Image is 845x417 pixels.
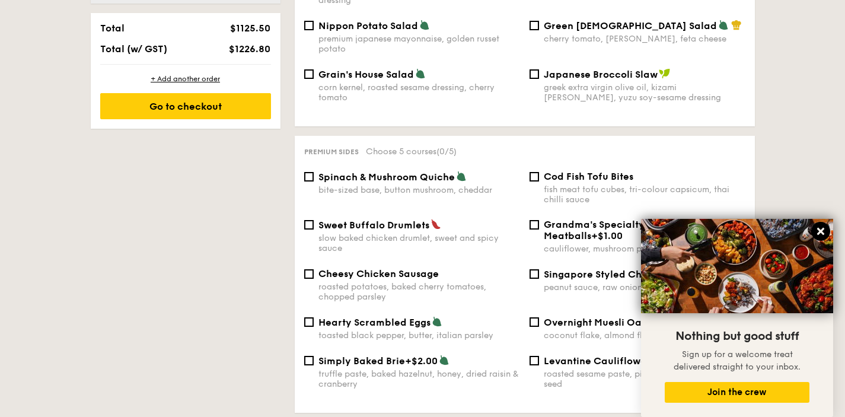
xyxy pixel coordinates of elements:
img: icon-vegetarian.fe4039eb.svg [456,171,467,182]
input: Singapore Styled Chicken Sataypeanut sauce, raw onions, cucumber [530,269,539,279]
span: Sign up for a welcome treat delivered straight to your inbox. [674,349,801,372]
span: Choose 5 courses [366,147,457,157]
span: Nippon Potato Salad [318,20,418,31]
span: Green [DEMOGRAPHIC_DATA] Salad [544,20,717,31]
input: Green [DEMOGRAPHIC_DATA] Saladcherry tomato, [PERSON_NAME], feta cheese [530,21,539,30]
img: icon-vegetarian.fe4039eb.svg [439,355,449,365]
span: Grandma's Specialty Chicken Meatballs [544,219,687,241]
span: Total [100,23,125,34]
div: cherry tomato, [PERSON_NAME], feta cheese [544,34,745,44]
span: +$1.00 [591,230,623,241]
div: peanut sauce, raw onions, cucumber [544,282,745,292]
div: + Add another order [100,74,271,84]
span: (0/5) [436,147,457,157]
span: Cod Fish Tofu Bites [544,171,633,182]
span: Singapore Styled Chicken Satay [544,269,698,280]
input: Levantine Cauliflower and Hummusroasted sesame paste, pink peppercorn, fennel seed [530,356,539,365]
span: Levantine Cauliflower and Hummus [544,355,715,367]
div: roasted potatoes, baked cherry tomatoes, chopped parsley [318,282,520,302]
div: coconut flake, almond flake, dried osmanthus [544,330,745,340]
span: Overnight Muesli Oats [544,317,649,328]
button: Close [811,222,830,241]
div: roasted sesame paste, pink peppercorn, fennel seed [544,369,745,389]
span: Premium sides [304,148,359,156]
span: Sweet Buffalo Drumlets [318,219,429,231]
div: bite-sized base, button mushroom, cheddar [318,185,520,195]
div: slow baked chicken drumlet, sweet and spicy sauce [318,233,520,253]
span: $1226.80 [229,43,270,55]
div: truffle paste, baked hazelnut, honey, dried raisin & cranberry [318,369,520,389]
img: icon-vegan.f8ff3823.svg [659,68,671,79]
input: Cod Fish Tofu Bitesfish meat tofu cubes, tri-colour capsicum, thai chilli sauce [530,172,539,182]
span: Cheesy Chicken Sausage [318,268,439,279]
input: Overnight Muesli Oatscoconut flake, almond flake, dried osmanthus [530,317,539,327]
button: Join the crew [665,382,809,403]
span: $1125.50 [230,23,270,34]
input: Simply Baked Brie+$2.00truffle paste, baked hazelnut, honey, dried raisin & cranberry [304,356,314,365]
input: Nippon Potato Saladpremium japanese mayonnaise, golden russet potato [304,21,314,30]
div: premium japanese mayonnaise, golden russet potato [318,34,520,54]
input: Japanese Broccoli Slawgreek extra virgin olive oil, kizami [PERSON_NAME], yuzu soy-sesame dressing [530,69,539,79]
span: Nothing but good stuff [675,329,799,343]
img: icon-vegetarian.fe4039eb.svg [432,316,442,327]
span: +$2.00 [405,355,438,367]
span: Grain's House Salad [318,69,414,80]
span: Total (w/ GST) [100,43,167,55]
input: Sweet Buffalo Drumletsslow baked chicken drumlet, sweet and spicy sauce [304,220,314,230]
img: icon-spicy.37a8142b.svg [431,219,441,230]
span: Simply Baked Brie [318,355,405,367]
img: icon-vegetarian.fe4039eb.svg [718,20,729,30]
input: Hearty Scrambled Eggstoasted black pepper, butter, italian parsley [304,317,314,327]
div: toasted black pepper, butter, italian parsley [318,330,520,340]
div: cauliflower, mushroom pink sauce [544,244,745,254]
img: icon-chef-hat.a58ddaea.svg [731,20,742,30]
div: Go to checkout [100,93,271,119]
img: icon-vegetarian.fe4039eb.svg [415,68,426,79]
span: Japanese Broccoli Slaw [544,69,658,80]
img: icon-vegetarian.fe4039eb.svg [419,20,430,30]
span: Spinach & Mushroom Quiche [318,171,455,183]
div: corn kernel, roasted sesame dressing, cherry tomato [318,82,520,103]
img: DSC07876-Edit02-Large.jpeg [641,219,833,313]
input: Cheesy Chicken Sausageroasted potatoes, baked cherry tomatoes, chopped parsley [304,269,314,279]
input: Grain's House Saladcorn kernel, roasted sesame dressing, cherry tomato [304,69,314,79]
input: Spinach & Mushroom Quichebite-sized base, button mushroom, cheddar [304,172,314,182]
div: fish meat tofu cubes, tri-colour capsicum, thai chilli sauce [544,184,745,205]
span: Hearty Scrambled Eggs [318,317,431,328]
div: greek extra virgin olive oil, kizami [PERSON_NAME], yuzu soy-sesame dressing [544,82,745,103]
input: Grandma's Specialty Chicken Meatballs+$1.00cauliflower, mushroom pink sauce [530,220,539,230]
